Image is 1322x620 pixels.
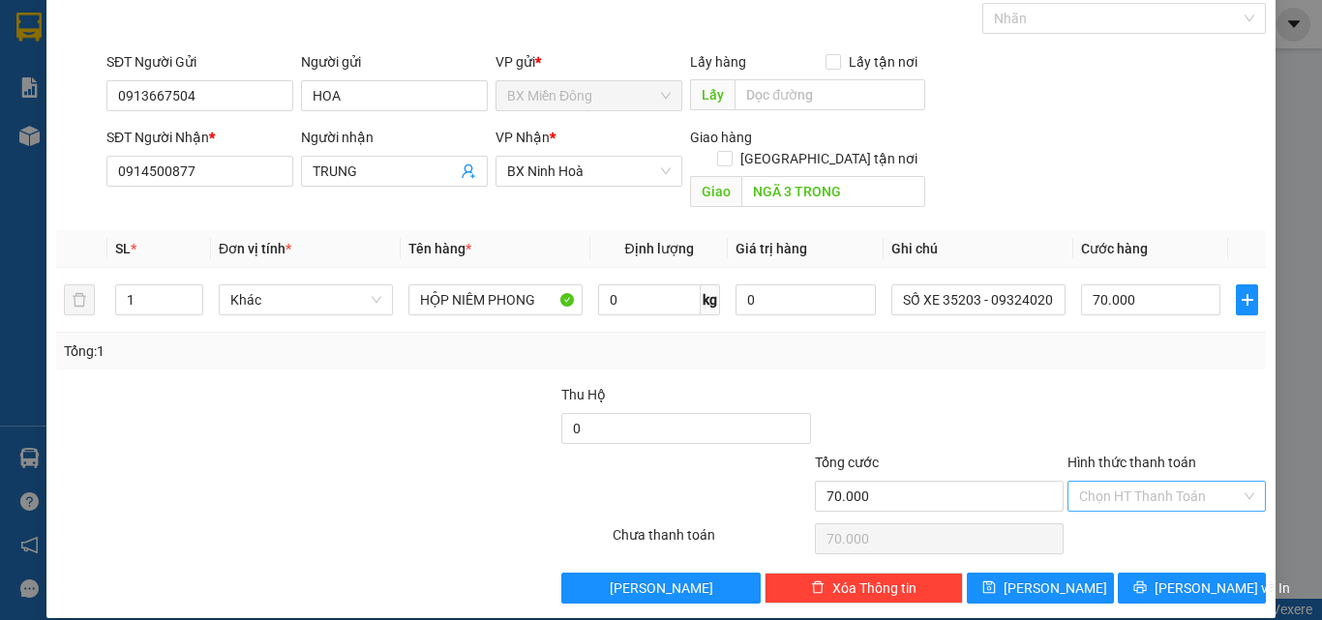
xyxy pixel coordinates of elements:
div: SĐT Người Nhận [106,127,293,148]
input: Ghi Chú [891,284,1066,315]
button: save[PERSON_NAME] [967,573,1115,604]
span: Định lượng [624,241,693,256]
b: 339 Đinh Bộ Lĩnh, P26 [10,106,102,143]
span: VP Nhận [496,130,550,145]
span: SL [115,241,131,256]
span: Thu Hộ [561,387,606,402]
span: Đơn vị tính [219,241,291,256]
label: Hình thức thanh toán [1067,455,1196,470]
span: kg [701,284,720,315]
span: Tên hàng [408,241,471,256]
span: environment [10,107,23,121]
span: BX Ninh Hoà [507,157,671,186]
li: VP BX Miền Đông [10,82,134,103]
div: VP gửi [496,51,682,73]
span: [PERSON_NAME] [610,577,713,599]
span: BX Miền Đông [507,81,671,110]
th: Ghi chú [884,230,1073,268]
span: Giá trị hàng [736,241,807,256]
input: 0 [736,284,875,315]
div: SĐT Người Gửi [106,51,293,73]
span: Khác [230,285,381,314]
span: Cước hàng [1081,241,1148,256]
input: Dọc đường [735,79,925,110]
span: Giao [690,176,741,207]
span: printer [1133,580,1147,596]
div: Người nhận [301,127,488,148]
span: user-add [461,163,476,179]
div: Tổng: 1 [64,340,512,362]
button: printer[PERSON_NAME] và In [1118,573,1266,604]
button: plus [1236,284,1258,315]
span: Xóa Thông tin [832,577,916,599]
span: delete [811,580,825,596]
button: [PERSON_NAME] [561,573,760,604]
input: Dọc đường [741,176,925,207]
div: Chưa thanh toán [611,524,813,558]
li: Cúc Tùng [10,10,281,46]
span: Lấy [690,79,735,110]
span: Tổng cước [815,455,879,470]
span: Lấy tận nơi [841,51,925,73]
button: delete [64,284,95,315]
span: [PERSON_NAME] [1004,577,1107,599]
span: save [982,580,996,596]
span: plus [1237,292,1257,308]
span: Giao hàng [690,130,752,145]
span: Lấy hàng [690,54,746,70]
div: Người gửi [301,51,488,73]
span: [PERSON_NAME] và In [1155,577,1290,599]
input: VD: Bàn, Ghế [408,284,583,315]
span: [GEOGRAPHIC_DATA] tận nơi [733,148,925,169]
button: deleteXóa Thông tin [765,573,963,604]
li: VP BX Phía Nam [GEOGRAPHIC_DATA] [134,82,257,146]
